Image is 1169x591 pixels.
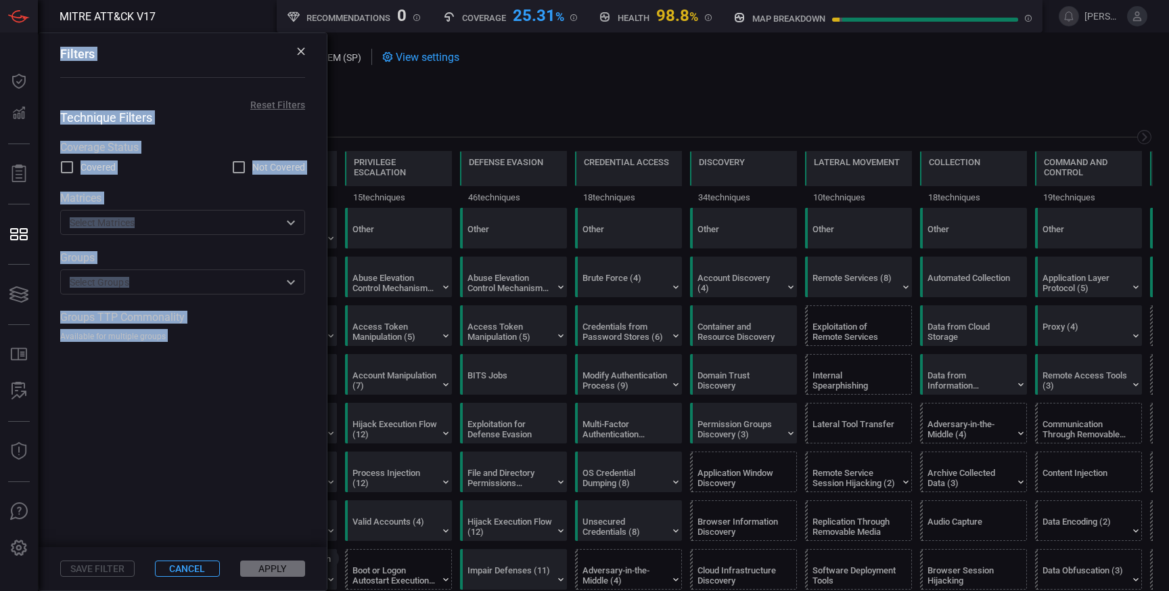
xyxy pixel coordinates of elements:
[575,257,682,297] div: T1110: Brute Force
[575,500,682,541] div: T1552: Unsecured Credentials
[927,419,1012,439] div: Adversary-in-the-Middle (4)
[345,257,452,297] div: T1548: Abuse Elevation Control Mechanism
[1042,517,1127,537] div: Data Encoding (2)
[467,419,552,439] div: Exploitation for Defense Evasion
[805,186,912,208] div: 10 techniques
[60,47,95,61] h3: Filters
[690,403,797,443] div: T1069: Permission Groups Discovery
[920,354,1027,395] div: T1213: Data from Information Repositories
[467,322,552,342] div: Access Token Manipulation (5)
[1035,549,1142,590] div: T1001: Data Obfuscation (Not covered)
[697,370,782,391] div: Domain Trust Discovery
[513,6,564,22] div: 25.31
[467,565,552,586] div: Impair Defenses (11)
[697,565,782,586] div: Cloud Infrastructure Discovery
[1035,354,1142,395] div: T1219: Remote Access Tools
[382,49,459,65] div: View settings
[812,273,897,293] div: Remote Services (8)
[927,322,1012,342] div: Data from Cloud Storage
[396,51,459,64] span: View settings
[230,403,337,443] div: T1547: Boot or Logon Autostart Execution
[805,403,912,443] div: T1570: Lateral Tool Transfer (Not covered)
[697,322,782,342] div: Container and Resource Discovery
[920,151,1027,208] div: TA0009: Collection
[345,403,452,443] div: T1574: Hijack Execution Flow
[467,224,552,244] div: Other
[656,6,698,22] div: 98.8
[805,305,912,346] div: T1210: Exploitation of Remote Services (Not covered)
[582,273,667,293] div: Brute Force (4)
[920,500,1027,541] div: T1123: Audio Capture (Not covered)
[690,500,797,541] div: T1217: Browser Information Discovery (Not covered)
[699,157,745,167] div: Discovery
[805,354,912,395] div: T1534: Internal Spearphishing (Not covered)
[306,13,390,23] h5: Recommendations
[60,192,305,204] label: Matrices
[352,322,437,342] div: Access Token Manipulation (5)
[575,151,682,208] div: TA0006: Credential Access
[690,151,797,208] div: TA0007: Discovery
[230,208,337,248] div: T1078: Valid Accounts
[575,549,682,590] div: T1557: Adversary-in-the-Middle (Not covered)
[460,354,567,395] div: T1197: BITS Jobs
[812,565,897,586] div: Software Deployment Tools
[920,208,1027,248] div: Other
[352,565,437,586] div: Boot or Logon Autostart Execution (14)
[920,305,1027,346] div: T1530: Data from Cloud Storage
[805,452,912,492] div: T1563: Remote Service Session Hijacking (Not covered)
[460,257,567,297] div: T1548: Abuse Elevation Control Mechanism
[805,208,912,248] div: Other
[352,468,437,488] div: Process Injection (12)
[230,452,337,492] div: T1136: Create Account
[1035,208,1142,248] div: Other
[575,305,682,346] div: T1555: Credentials from Password Stores
[462,13,506,23] h5: Coverage
[920,549,1027,590] div: T1185: Browser Session Hijacking (Not covered)
[1042,224,1127,244] div: Other
[64,214,279,231] input: Select Matrices
[812,224,897,244] div: Other
[3,218,35,250] button: MITRE - Detection Posture
[460,208,567,248] div: Other
[460,305,567,346] div: T1134: Access Token Manipulation
[690,452,797,492] div: T1010: Application Window Discovery (Not covered)
[345,151,452,208] div: TA0004: Privilege Escalation
[460,186,567,208] div: 46 techniques
[3,278,35,311] button: Cards
[354,157,443,177] div: Privilege Escalation
[927,370,1012,391] div: Data from Information Repositories (5)
[575,452,682,492] div: T1003: OS Credential Dumping
[60,332,166,341] span: Available for multiple groups
[352,419,437,439] div: Hijack Execution Flow (12)
[3,158,35,190] button: Reports
[812,370,897,391] div: Internal Spearphishing
[697,419,782,439] div: Permission Groups Discovery (3)
[1035,151,1142,208] div: TA0011: Command and Control
[345,500,452,541] div: T1078: Valid Accounts
[352,517,437,537] div: Valid Accounts (4)
[805,549,912,590] div: T1072: Software Deployment Tools (Not covered)
[690,257,797,297] div: T1087: Account Discovery
[467,517,552,537] div: Hijack Execution Flow (12)
[555,9,564,24] span: %
[345,208,452,248] div: Other
[697,468,782,488] div: Application Window Discovery
[345,186,452,208] div: 15 techniques
[230,257,337,297] div: Other
[814,157,900,167] div: Lateral Movement
[60,251,305,264] label: Groups
[281,273,300,292] button: Open
[345,452,452,492] div: T1055: Process Injection
[618,13,649,23] h5: Health
[460,151,567,208] div: TA0005: Defense Evasion
[3,338,35,371] button: Rule Catalog
[582,370,667,391] div: Modify Authentication Process (9)
[697,273,782,293] div: Account Discovery (4)
[1035,500,1142,541] div: T1132: Data Encoding (Not covered)
[3,375,35,408] button: ALERT ANALYSIS
[467,273,552,293] div: Abuse Elevation Control Mechanism (6)
[3,496,35,528] button: Ask Us A Question
[352,224,437,244] div: Other
[582,565,667,586] div: Adversary-in-the-Middle (4)
[690,305,797,346] div: T1613: Container and Resource Discovery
